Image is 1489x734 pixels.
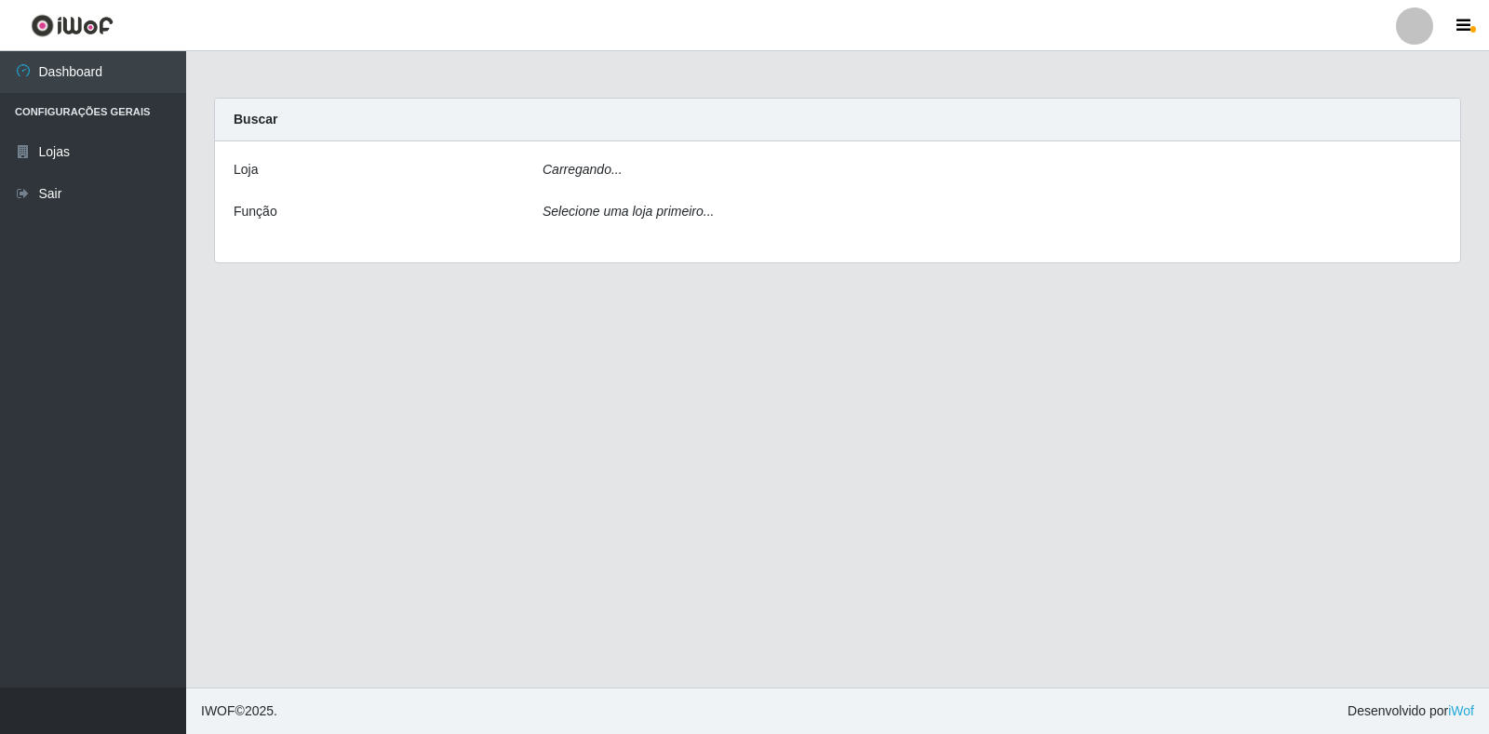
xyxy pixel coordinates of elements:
[234,160,258,180] label: Loja
[543,162,623,177] i: Carregando...
[201,703,235,718] span: IWOF
[543,204,714,219] i: Selecione uma loja primeiro...
[31,14,114,37] img: CoreUI Logo
[234,202,277,221] label: Função
[201,701,277,721] span: © 2025 .
[1448,703,1474,718] a: iWof
[1348,701,1474,721] span: Desenvolvido por
[234,112,277,127] strong: Buscar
